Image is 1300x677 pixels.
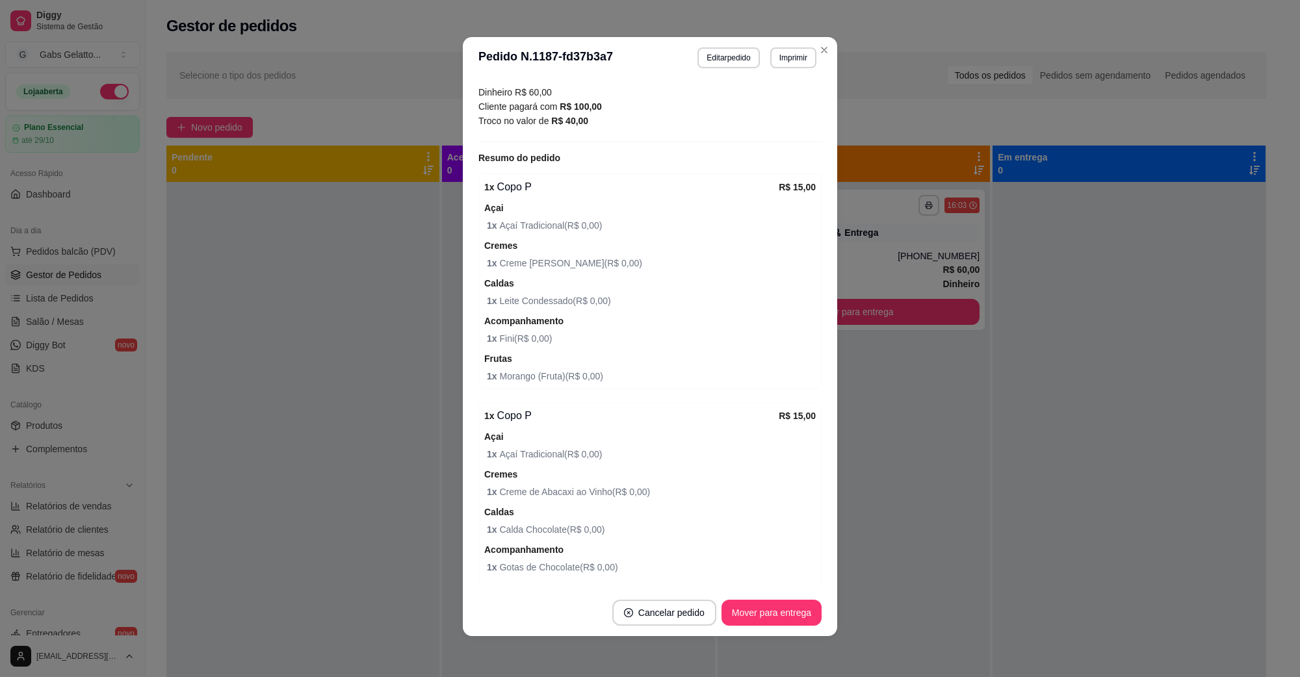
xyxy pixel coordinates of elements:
strong: 1 x [487,333,499,344]
strong: Cremes [484,240,517,251]
strong: Caldas [484,278,514,288]
span: Cliente pagará com [478,101,560,112]
strong: Acompanhamento [484,316,564,326]
span: Creme de Abacaxi ao Vinho ( R$ 0,00 ) [487,485,816,499]
strong: Acompanhamento [484,544,564,555]
strong: 1 x [487,371,499,381]
span: Gotas de Chocolate ( R$ 0,00 ) [487,560,816,574]
button: Close [814,40,835,60]
span: Troco no valor de [478,116,551,126]
strong: Cremes [484,469,517,479]
span: Açaí Tradicional ( R$ 0,00 ) [487,447,816,461]
button: Mover para entrega [721,600,822,626]
strong: Resumo do pedido [478,153,560,163]
button: close-circleCancelar pedido [612,600,716,626]
span: Morango (Fruta) ( R$ 0,00 ) [487,369,816,383]
strong: 1 x [484,411,495,421]
strong: R$ 40,00 [551,116,588,126]
strong: Açai [484,431,504,442]
strong: 1 x [487,562,499,572]
span: R$ 60,00 [512,87,552,97]
div: Copo P [484,408,779,424]
strong: 1 x [487,220,499,231]
span: Leite Condessado ( R$ 0,00 ) [487,294,816,308]
strong: 1 x [487,487,499,497]
strong: Frutas [484,353,512,364]
strong: R$ 15,00 [779,411,816,421]
strong: 1 x [487,449,499,459]
strong: R$ 15,00 [779,182,816,192]
strong: 1 x [487,296,499,306]
span: Creme [PERSON_NAME] ( R$ 0,00 ) [487,256,816,270]
strong: 1 x [487,258,499,268]
span: Açaí Tradicional ( R$ 0,00 ) [487,218,816,233]
strong: Frutas [484,582,512,593]
strong: 1 x [484,182,495,192]
strong: Caldas [484,507,514,517]
div: Copo P [484,179,779,195]
span: Fini ( R$ 0,00 ) [487,331,816,346]
span: close-circle [624,608,633,617]
button: Editarpedido [697,47,759,68]
strong: R$ 100,00 [560,101,602,112]
span: Calda Chocolate ( R$ 0,00 ) [487,522,816,537]
h3: Pedido N. 1187-fd37b3a7 [478,47,613,68]
span: Dinheiro [478,87,512,97]
strong: Açai [484,203,504,213]
button: Imprimir [770,47,816,68]
strong: 1 x [487,524,499,535]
